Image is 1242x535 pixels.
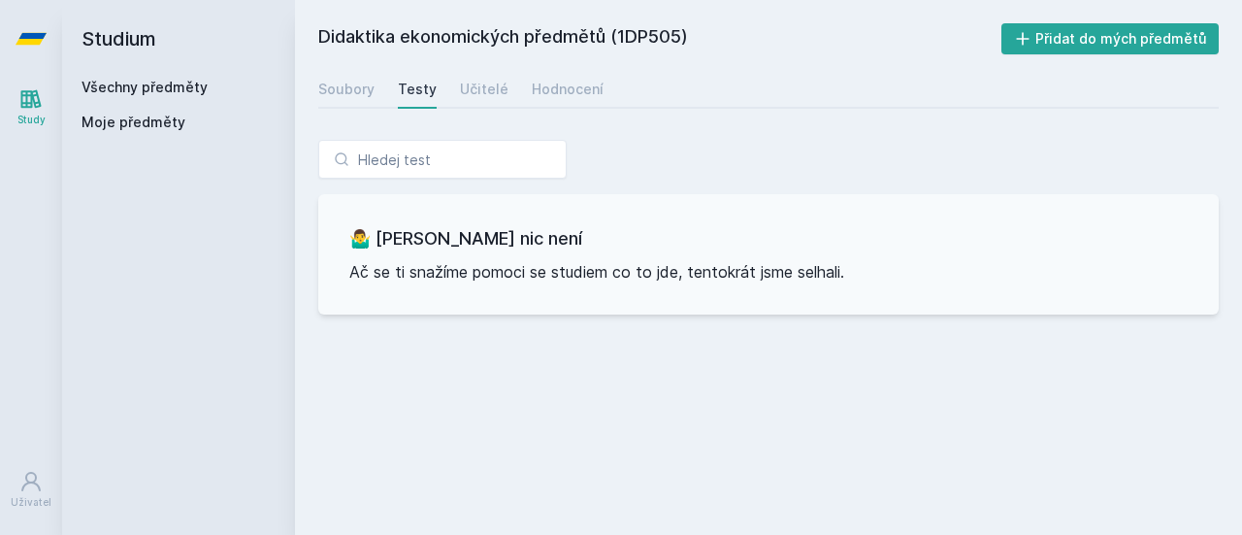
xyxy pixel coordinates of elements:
[349,225,1188,252] h3: 🤷‍♂️ [PERSON_NAME] nic není
[4,78,58,137] a: Study
[17,113,46,127] div: Study
[4,460,58,519] a: Uživatel
[318,70,375,109] a: Soubory
[318,23,1001,54] h2: Didaktika ekonomických předmětů (1DP505)
[532,80,604,99] div: Hodnocení
[318,80,375,99] div: Soubory
[398,70,437,109] a: Testy
[11,495,51,510] div: Uživatel
[532,70,604,109] a: Hodnocení
[398,80,437,99] div: Testy
[1001,23,1220,54] button: Přidat do mých předmětů
[349,260,1188,284] p: Ač se ti snažíme pomoci se studiem co to jde, tentokrát jsme selhali.
[82,79,208,95] a: Všechny předměty
[460,80,508,99] div: Učitelé
[460,70,508,109] a: Učitelé
[82,113,185,132] span: Moje předměty
[318,140,567,179] input: Hledej test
